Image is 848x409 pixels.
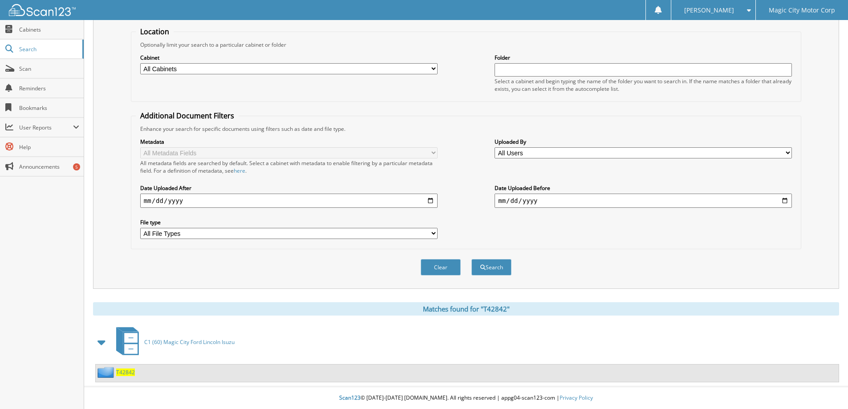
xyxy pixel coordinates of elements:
[19,104,79,112] span: Bookmarks
[97,367,116,378] img: folder2.png
[19,85,79,92] span: Reminders
[116,369,135,376] a: T42842
[140,138,438,146] label: Metadata
[560,394,593,401] a: Privacy Policy
[495,54,792,61] label: Folder
[111,324,235,360] a: C1 (60) Magic City Ford Lincoln Isuzu
[140,194,438,208] input: start
[140,54,438,61] label: Cabinet
[140,159,438,174] div: All metadata fields are searched by default. Select a cabinet with metadata to enable filtering b...
[339,394,361,401] span: Scan123
[471,259,511,275] button: Search
[803,366,848,409] iframe: Chat Widget
[19,26,79,33] span: Cabinets
[19,45,78,53] span: Search
[234,167,245,174] a: here
[73,163,80,170] div: 5
[136,111,239,121] legend: Additional Document Filters
[93,302,839,316] div: Matches found for "T42842"
[144,338,235,346] span: C1 (60) Magic City Ford Lincoln Isuzu
[19,65,79,73] span: Scan
[495,194,792,208] input: end
[9,4,76,16] img: scan123-logo-white.svg
[495,138,792,146] label: Uploaded By
[495,77,792,93] div: Select a cabinet and begin typing the name of the folder you want to search in. If the name match...
[140,184,438,192] label: Date Uploaded After
[19,143,79,151] span: Help
[140,219,438,226] label: File type
[84,387,848,409] div: © [DATE]-[DATE] [DOMAIN_NAME]. All rights reserved | appg04-scan123-com |
[684,8,734,13] span: [PERSON_NAME]
[19,163,79,170] span: Announcements
[421,259,461,275] button: Clear
[136,41,796,49] div: Optionally limit your search to a particular cabinet or folder
[769,8,835,13] span: Magic City Motor Corp
[136,27,174,36] legend: Location
[136,125,796,133] div: Enhance your search for specific documents using filters such as date and file type.
[495,184,792,192] label: Date Uploaded Before
[19,124,73,131] span: User Reports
